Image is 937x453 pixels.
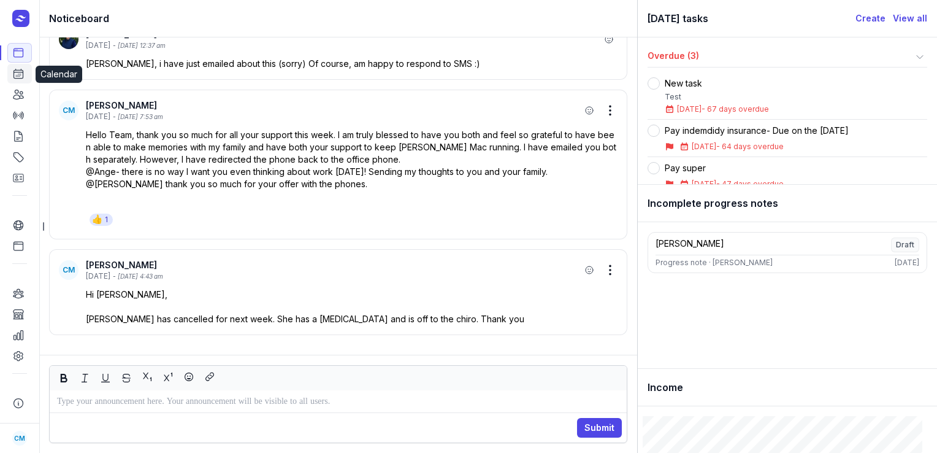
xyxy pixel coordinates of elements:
[105,215,108,225] div: 1
[656,238,724,252] div: [PERSON_NAME]
[86,271,110,281] div: [DATE]
[692,179,716,188] span: [DATE]
[86,259,581,271] div: [PERSON_NAME]
[86,288,618,301] p: Hi [PERSON_NAME],
[665,92,769,102] div: Test
[665,162,784,174] div: Pay super
[855,11,885,26] a: Create
[665,125,849,137] div: Pay indemdidy insurance- Due on the [DATE]
[86,58,618,70] p: [PERSON_NAME], i have just emailed about this (sorry) Of course, am happy to respond to SMS :)
[86,112,110,122] div: [DATE]
[702,104,769,114] span: - 67 days overdue
[677,104,702,114] span: [DATE]
[648,50,912,64] div: Overdue (3)
[113,41,166,50] div: - [DATE] 12:37 am
[716,142,784,151] span: - 64 days overdue
[63,265,75,275] span: CM
[577,418,622,438] button: Submit
[92,214,102,226] div: 👍
[656,258,773,268] div: Progress note · [PERSON_NAME]
[59,29,78,49] img: User profile image
[86,178,618,190] p: @[PERSON_NAME] thank you so much for your offer with the phones.
[638,185,937,222] div: Incomplete progress notes
[86,313,618,325] p: [PERSON_NAME] has cancelled for next week. She has a [MEDICAL_DATA] and is off to the chiro. Than...
[895,258,919,268] div: [DATE]
[716,179,784,188] span: - 47 days overdue
[665,77,769,90] div: New task
[584,420,614,435] span: Submit
[648,232,927,273] a: [PERSON_NAME]DraftProgress note · [PERSON_NAME][DATE]
[638,369,937,406] div: Income
[891,238,919,252] span: Draft
[14,431,25,446] span: CM
[36,66,82,83] div: Calendar
[113,112,163,122] div: - [DATE] 7:53 am
[692,142,716,151] span: [DATE]
[86,129,618,166] p: Hello Team, thank you so much for all your support this week. I am truly blessed to have you both...
[86,41,110,50] div: [DATE]
[63,106,75,115] span: CM
[648,10,855,27] div: [DATE] tasks
[86,99,581,112] div: [PERSON_NAME]
[893,11,927,26] a: View all
[86,166,618,178] p: @Ange- there is no way I want you even thinking about work [DATE]! Sending my thoughts to you and...
[113,272,163,281] div: - [DATE] 4:43 am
